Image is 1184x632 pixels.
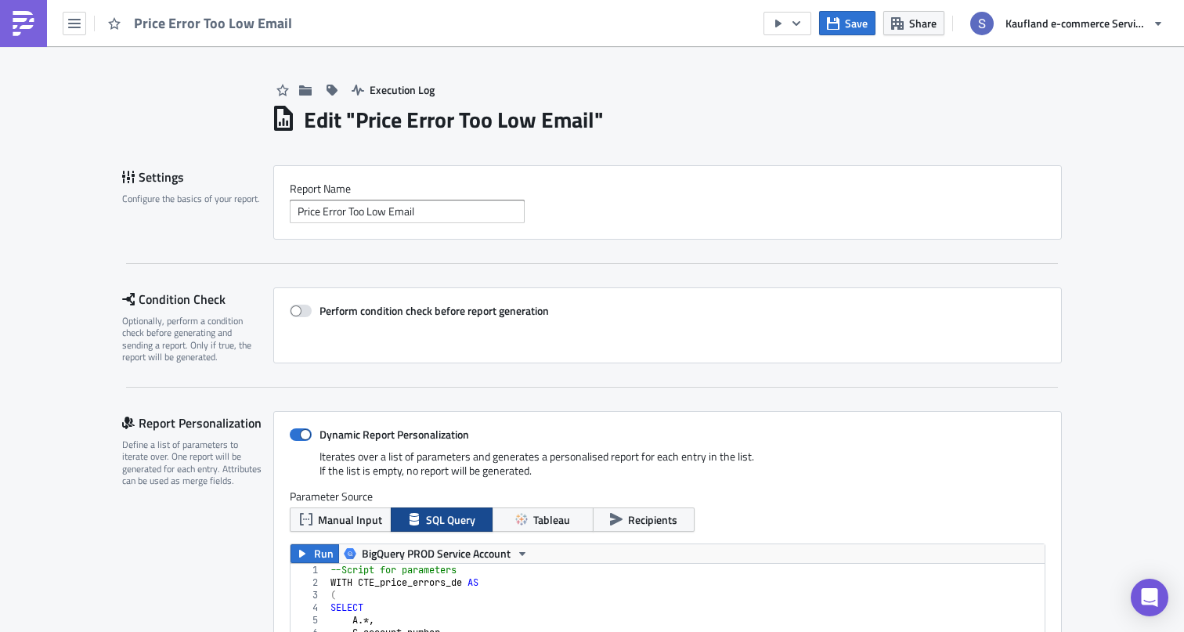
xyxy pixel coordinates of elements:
span: Manual Input [318,511,382,528]
strong: {{ row.seller_name }} [204,67,331,81]
div: 5 [291,614,328,627]
div: 3 [291,589,328,601]
p: {% if row.preferred_email_language=='sk' %} [6,38,748,52]
span: Execution Log [370,81,435,98]
span: Share [909,15,937,31]
div: Define a list of parameters to iterate over. One report will be generated for each entry. Attribu... [122,439,263,487]
label: Parameter Source [290,489,1045,504]
div: Report Personalization [122,411,273,435]
span: Vážená predajkyňa, vážený predajca [6,69,204,81]
button: Tableau [492,507,594,532]
span: Save [845,15,868,31]
button: SQL Query [391,507,493,532]
div: Open Intercom Messenger [1131,579,1168,616]
button: Recipients [593,507,695,532]
button: BigQuery PROD Service Account [338,544,534,563]
span: english version below [6,8,116,20]
div: Condition Check [122,287,273,311]
div: Iterates over a list of parameters and generates a personalised report for each entry in the list... [290,450,1045,489]
img: Avatar [969,10,995,37]
div: Settings [122,165,273,189]
div: Optionally, perform a condition check before generating and sending a report. Only if true, the r... [122,315,263,363]
button: Run [291,544,339,563]
span: BigQuery PROD Service Account [362,544,511,563]
span: Tableau [533,511,570,528]
span: Price Error Too Low Email [134,14,294,32]
img: PushMetrics [11,11,36,36]
span: V môžete vidieť aktuálnu cenu produktu. [38,139,277,151]
div: Configure the basics of your report. [122,193,263,204]
button: Share [883,11,944,35]
span: Skontrolujte, prosím, či sú ceny produktov uvedených v prílohe správne. [6,116,403,128]
div: 4 [291,601,328,614]
div: 1 [291,564,328,576]
button: Kaufland e-commerce Services GmbH & Co. KG [961,6,1172,41]
div: 2 [291,576,328,589]
button: Execution Log [344,78,442,102]
span: Run [314,544,334,563]
span: domnievame sa, že pri vytváraní vašich ponúk došlo k chybám. [6,92,328,105]
span: SQL Query [426,511,475,528]
strong: Dynamic Report Personalization [319,426,469,442]
span: Recipients [628,511,677,528]
h1: Edit " Price Error Too Low Email " [304,106,604,134]
button: Manual Input [290,507,392,532]
em: stĺpci H [45,139,83,151]
strong: Perform condition check before report generation [319,302,549,319]
label: Report Nam﻿e [290,182,1045,196]
span: Kaufland e-commerce Services GmbH & Co. KG [1005,15,1146,31]
button: Save [819,11,875,35]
